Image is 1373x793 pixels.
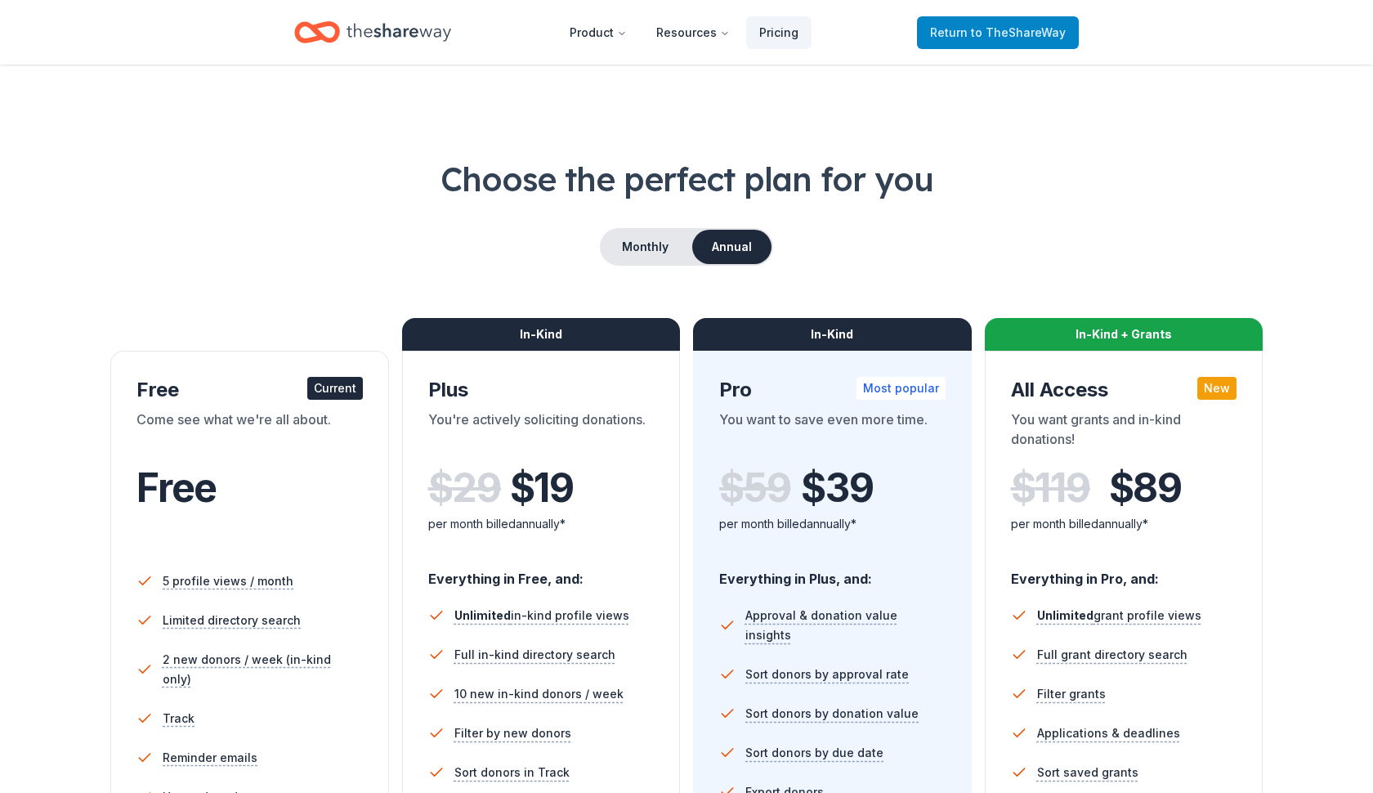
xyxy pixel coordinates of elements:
[643,16,743,49] button: Resources
[745,665,909,684] span: Sort donors by approval rate
[136,377,363,403] div: Free
[428,514,655,534] div: per month billed annually*
[1011,377,1237,403] div: All Access
[917,16,1079,49] a: Returnto TheShareWay
[510,465,574,511] span: $ 19
[428,377,655,403] div: Plus
[65,156,1308,202] h1: Choose the perfect plan for you
[719,377,946,403] div: Pro
[1037,645,1187,665] span: Full grant directory search
[985,318,1263,351] div: In-Kind + Grants
[163,748,257,768] span: Reminder emails
[971,25,1066,39] span: to TheShareWay
[454,645,615,665] span: Full in-kind directory search
[557,16,640,49] button: Product
[1037,763,1138,782] span: Sort saved grants
[745,704,919,724] span: Sort donors by donation value
[1037,724,1180,743] span: Applications & deadlines
[454,608,629,622] span: in-kind profile views
[692,230,771,264] button: Annual
[454,608,511,622] span: Unlimited
[428,555,655,589] div: Everything in Free, and:
[1037,684,1106,704] span: Filter grants
[602,230,689,264] button: Monthly
[402,318,681,351] div: In-Kind
[307,377,363,400] div: Current
[294,13,451,52] a: Home
[1011,514,1237,534] div: per month billed annually*
[719,555,946,589] div: Everything in Plus, and:
[454,724,571,743] span: Filter by new donors
[557,13,812,52] nav: Main
[163,650,363,689] span: 2 new donors / week (in-kind only)
[163,571,293,591] span: 5 profile views / month
[1197,377,1237,400] div: New
[1109,465,1182,511] span: $ 89
[1011,555,1237,589] div: Everything in Pro, and:
[163,709,195,728] span: Track
[428,410,655,455] div: You're actively soliciting donations.
[693,318,972,351] div: In-Kind
[856,377,946,400] div: Most popular
[1011,410,1237,455] div: You want grants and in-kind donations!
[719,514,946,534] div: per month billed annually*
[136,410,363,455] div: Come see what we're all about.
[136,464,217,512] span: Free
[930,23,1066,43] span: Return
[719,410,946,455] div: You want to save even more time.
[454,763,570,782] span: Sort donors in Track
[745,743,883,763] span: Sort donors by due date
[163,611,301,630] span: Limited directory search
[801,465,873,511] span: $ 39
[1037,608,1093,622] span: Unlimited
[454,684,624,704] span: 10 new in-kind donors / week
[746,16,812,49] a: Pricing
[745,606,946,645] span: Approval & donation value insights
[1037,608,1201,622] span: grant profile views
